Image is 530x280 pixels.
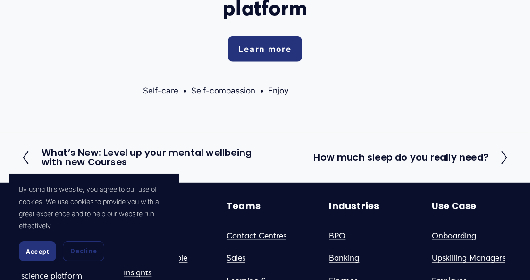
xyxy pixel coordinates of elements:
a: What’s New: Level up your mental wellbeing with new Courses [21,148,265,167]
h2: How much sleep do you really need? [313,153,488,162]
a: Onboarding [432,229,476,243]
section: Cookie banner [9,174,179,271]
strong: Industries [329,199,379,212]
a: Self-compassion [191,86,255,95]
a: BPO [329,229,346,243]
span: Accept [26,248,49,255]
a: Enjoy [268,86,289,95]
button: Accept [19,241,56,261]
a: Banking [329,251,360,265]
strong: Use Case [432,199,477,212]
strong: Teams [227,199,261,212]
h2: What’s New: Level up your mental wellbeing with new Courses [42,148,265,167]
a: Learn more [228,36,302,62]
a: How much sleep do you really need? [313,148,509,167]
span: Decline [70,247,97,255]
a: Contact Centres [227,229,286,243]
a: Self-care [143,86,178,95]
button: Decline [63,241,104,261]
a: Sales [227,251,245,265]
p: By using this website, you agree to our use of cookies. We use cookies to provide you with a grea... [19,183,170,232]
a: Upskilling Managers [432,251,505,265]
